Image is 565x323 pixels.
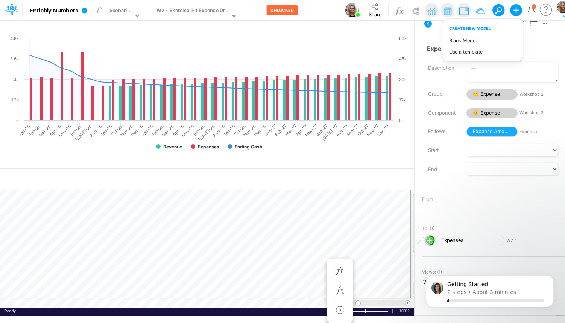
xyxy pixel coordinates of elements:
[442,46,523,58] button: Use a template
[442,34,523,46] button: Blank Model
[191,123,205,137] text: Jun-26
[320,123,339,142] text: [DATE]-27
[399,308,410,314] div: Zoom level
[363,1,387,20] button: Share
[74,123,93,142] text: [DATE]-25
[399,118,402,123] text: 0
[30,8,78,14] b: Enrichly Numbers
[27,123,41,137] text: Feb-25
[422,225,434,232] span: To: (1)
[295,123,308,137] text: Apr-27
[274,123,288,137] text: Feb-27
[6,17,334,32] input: Type a title here
[389,308,395,314] div: Zoom In
[422,88,461,101] label: Group
[48,123,62,137] text: Apr-25
[519,110,558,116] span: Workshop 2
[11,97,19,103] text: 1.2k
[315,123,329,137] text: Jun-27
[424,235,435,246] svg: circle with outer border
[466,108,518,118] span: 🙂 Expense
[7,172,251,188] input: Type a title here
[235,144,262,150] text: Ending Cash
[120,123,134,138] text: Nov-25
[519,91,558,98] span: Workshop 2
[399,308,410,314] span: 100%
[198,144,219,150] text: Expenses
[130,123,144,137] text: Dec-25
[38,123,52,137] text: Mar-25
[163,144,182,150] text: Revenue
[4,309,16,313] span: Ready
[99,123,113,137] text: Sep-25
[422,125,461,138] label: Follows
[197,123,216,142] text: [DATE]-26
[161,123,175,137] text: Mar-26
[422,144,461,157] label: Start
[399,36,407,41] text: 60k
[253,123,267,137] text: Dec-26
[442,23,523,34] h6: Create new model
[422,62,461,75] label: Description
[211,123,226,138] text: Aug-26
[415,266,565,319] iframe: Intercom notifications message
[243,123,257,138] text: Nov-26
[466,89,518,100] span: 🙂 Expense
[267,5,298,15] button: UNLOCKED
[88,123,103,138] text: Aug-25
[365,309,366,313] div: Zoom
[346,123,360,137] text: Sep-27
[109,7,133,15] div: Scenario 1
[141,123,155,137] text: Jan-26
[533,5,535,8] div: 1 unread items
[233,123,247,137] text: Oct-26
[264,123,277,137] text: Jan-27
[376,123,390,137] text: Dec-27
[435,236,504,246] span: Expenses
[527,6,536,14] a: Notifications
[345,3,360,17] img: User Image Icon
[284,123,298,137] text: Mar-27
[16,118,19,123] text: 0
[356,123,369,136] text: Oct-27
[335,123,349,138] text: Aug-27
[304,123,318,138] text: May-27
[150,123,164,137] text: Feb-26
[222,123,236,137] text: Sep-26
[422,107,461,119] label: Component
[58,123,72,138] text: May-25
[10,77,19,82] text: 2.4k
[519,129,558,135] span: Expense
[68,123,82,137] text: Jun-25
[399,77,407,82] text: 30k
[399,56,407,61] text: 45k
[171,123,185,137] text: Apr-26
[10,36,19,41] text: 4.8k
[422,41,558,56] input: — Node name —
[399,97,406,103] text: 15k
[156,7,230,15] div: W2 - Exercise 1-1 Expense Drivers
[4,308,16,314] div: In Ready mode
[18,123,32,137] text: Jan-25
[422,196,434,203] span: From:
[422,163,461,176] label: End
[366,123,380,137] text: Nov-27
[110,123,124,137] text: Oct-25
[10,56,19,61] text: 3.6k
[181,123,195,138] text: May-26
[369,11,381,17] span: Share
[342,308,389,314] div: Zoom
[466,127,518,137] span: Expense Amount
